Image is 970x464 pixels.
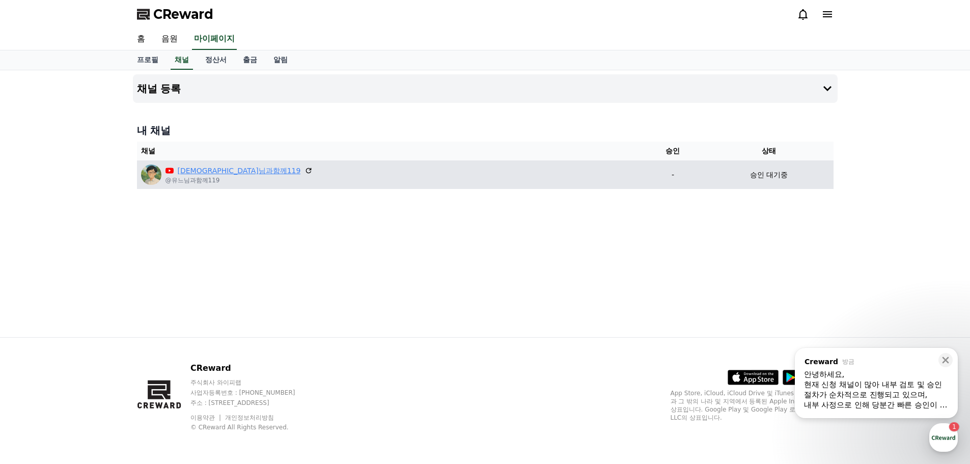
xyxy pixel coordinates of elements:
a: 이용약관 [190,414,223,421]
a: 설정 [131,323,196,348]
h4: 채널 등록 [137,83,181,94]
a: 정산서 [197,50,235,70]
a: 출금 [235,50,265,70]
th: 승인 [642,142,704,160]
a: 음원 [153,29,186,50]
a: 개인정보처리방침 [225,414,274,421]
p: 사업자등록번호 : [PHONE_NUMBER] [190,389,315,397]
div: 안녕하세요, 현재 신청 채널이 많아 내부 검토 및 승인 절차가 순차적으로 진행되고 있으며, 내부 사정으로 인해 당분간 빠른 승인이 어려울 수 있습니다. 신청해주신 모든 채널은... [42,117,169,138]
button: 운영시간 보기 [129,80,186,93]
h1: CReward [12,76,72,93]
a: 프로필 [129,50,167,70]
span: 대화 [93,339,105,347]
p: 주소 : [STREET_ADDRESS] [190,399,315,407]
h4: 내 채널 [137,123,834,138]
a: 채널톡이용중 [77,201,121,209]
p: 주식회사 와이피랩 [190,378,315,387]
a: 알림 [265,50,296,70]
span: 메시지를 입력하세요. [21,155,94,165]
a: 홈 [3,323,67,348]
span: 홈 [32,338,38,346]
span: 운영시간 보기 [133,82,175,91]
img: 유느님과함께119 [141,165,161,185]
span: 이용중 [88,201,121,208]
th: 상태 [704,142,833,160]
p: - [646,170,700,180]
p: 승인 대기중 [750,170,788,180]
a: [DEMOGRAPHIC_DATA]님과함께119 [178,166,301,176]
a: 홈 [129,29,153,50]
p: App Store, iCloud, iCloud Drive 및 iTunes Store는 미국과 그 밖의 나라 및 지역에서 등록된 Apple Inc.의 서비스 상표입니다. Goo... [671,389,834,422]
div: 방금 [80,108,92,117]
a: 메시지를 입력하세요. [14,148,184,172]
b: 채널톡 [88,201,104,208]
p: @유느님과함께119 [165,176,313,184]
a: 채널 [171,50,193,70]
a: Creward방금 안녕하세요, 현재 신청 채널이 많아 내부 검토 및 승인 절차가 순차적으로 진행되고 있으며, 내부 사정으로 인해 당분간 빠른 승인이 어려울 수 있습니다. 신청... [12,104,186,142]
span: CReward [153,6,213,22]
th: 채널 [137,142,642,160]
span: 설정 [157,338,170,346]
button: 채널 등록 [133,74,838,103]
p: © CReward All Rights Reserved. [190,423,315,431]
p: CReward [190,362,315,374]
a: 1대화 [67,323,131,348]
a: 마이페이지 [192,29,237,50]
span: 1 [103,322,107,331]
a: CReward [137,6,213,22]
div: Creward [42,108,75,117]
span: 몇 분 내 답변 받으실 수 있어요 [63,176,148,184]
